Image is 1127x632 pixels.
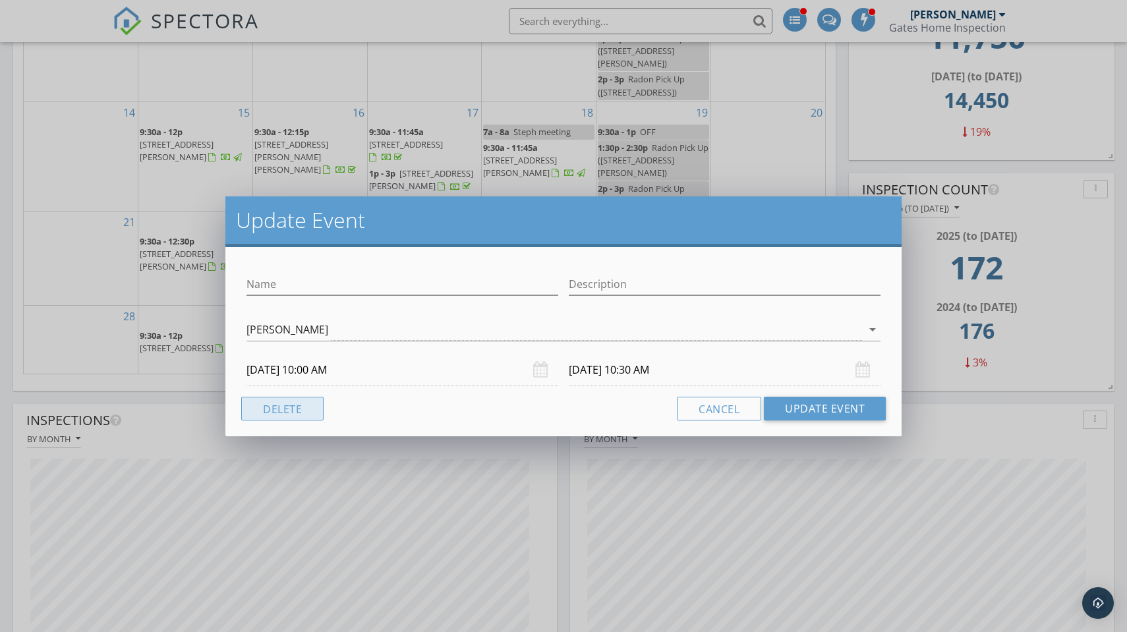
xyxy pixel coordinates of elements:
[764,397,886,420] button: Update Event
[246,324,328,335] div: [PERSON_NAME]
[677,397,761,420] button: Cancel
[865,322,881,337] i: arrow_drop_down
[569,354,881,386] input: Select date
[241,397,324,420] button: Delete
[1082,587,1114,619] div: Open Intercom Messenger
[246,354,558,386] input: Select date
[236,207,891,233] h2: Update Event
